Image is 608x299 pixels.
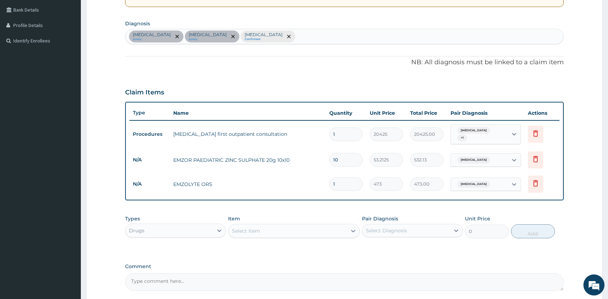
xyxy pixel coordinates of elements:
[362,215,398,222] label: Pair Diagnosis
[524,106,560,120] th: Actions
[457,157,490,164] span: [MEDICAL_DATA]
[129,128,170,141] td: Procedures
[129,106,170,119] th: Type
[170,127,326,141] td: [MEDICAL_DATA] first outpatient consultation
[189,38,227,41] small: query
[245,38,283,41] small: Confirmed
[326,106,366,120] th: Quantity
[129,178,170,191] td: N/A
[4,192,134,216] textarea: Type your message and hit 'Enter'
[115,4,132,20] div: Minimize live chat window
[366,227,407,234] div: Select Diagnosis
[133,32,171,38] p: [MEDICAL_DATA]
[511,224,555,238] button: Add
[41,88,97,159] span: We're online!
[228,215,240,222] label: Item
[457,181,490,188] span: [MEDICAL_DATA]
[465,215,490,222] label: Unit Price
[366,106,407,120] th: Unit Price
[133,38,171,41] small: query
[447,106,524,120] th: Pair Diagnosis
[13,35,28,53] img: d_794563401_company_1708531726252_794563401
[170,106,326,120] th: Name
[232,227,260,234] div: Select Item
[125,89,164,97] h3: Claim Items
[37,39,118,48] div: Chat with us now
[125,58,564,67] p: NB: All diagnosis must be linked to a claim item
[125,20,150,27] label: Diagnosis
[170,177,326,191] td: EMZOLYTE ORS
[457,134,467,141] span: + 1
[245,32,283,38] p: [MEDICAL_DATA]
[230,33,236,40] span: remove selection option
[125,216,140,222] label: Types
[129,153,170,166] td: N/A
[457,127,490,134] span: [MEDICAL_DATA]
[125,264,564,270] label: Comment
[407,106,447,120] th: Total Price
[129,227,144,234] div: Drugs
[174,33,180,40] span: remove selection option
[170,153,326,167] td: EMZOR PAEDIATRIC ZINC SULPHATE 20g 10x10
[189,32,227,38] p: [MEDICAL_DATA]
[286,33,292,40] span: remove selection option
